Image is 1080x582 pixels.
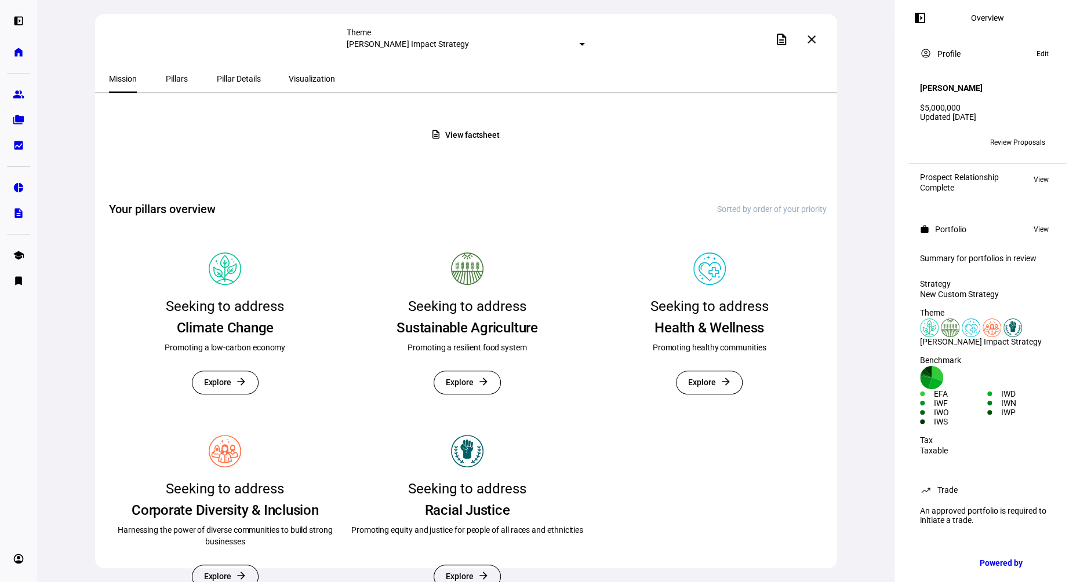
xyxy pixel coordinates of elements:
[774,32,788,46] mat-icon: description
[934,389,987,398] div: EFA
[421,124,514,147] button: View factsheet
[974,552,1063,573] a: Powered by
[920,183,999,192] div: Complete
[920,112,1054,122] div: Updated [DATE]
[408,294,526,319] div: Seeking to address
[132,501,319,519] div: Corporate Diversity & Inclusion
[397,319,537,337] div: Sustainable Agriculture
[109,75,137,83] span: Mission
[941,319,959,337] img: sustainableAgriculture.colored.svg
[478,570,489,581] mat-icon: arrow_forward
[204,371,232,394] span: Explore
[165,342,285,353] div: Promoting a low-carbon economy
[451,252,483,285] img: Pillar icon
[925,138,934,147] span: AB
[1028,222,1054,236] button: View
[934,417,987,426] div: IWS
[166,75,188,83] span: Pillars
[109,201,216,217] h2: Your pillars overview
[7,134,30,157] a: bid_landscape
[347,39,468,49] mat-select-trigger: [PERSON_NAME] Impact Strategy
[805,32,819,46] mat-icon: close
[942,138,952,147] span: DN
[920,337,1054,346] div: [PERSON_NAME] Impact Strategy
[13,553,24,565] eth-mat-symbol: account_circle
[920,446,1054,455] div: Taxable
[693,252,726,285] img: Pillar icon
[408,342,527,353] div: Promoting a resilient food system
[1031,47,1054,61] button: Edit
[109,524,342,547] div: Harnessing the power of diverse communities to build strong businesses
[209,252,241,285] img: Pillar icon
[920,103,1054,112] div: $5,000,000
[209,435,241,467] img: Pillar icon
[13,89,24,100] eth-mat-symbol: group
[13,140,24,151] eth-mat-symbol: bid_landscape
[166,477,284,501] div: Seeking to address
[688,371,716,394] span: Explore
[1001,389,1054,398] div: IWD
[446,371,474,394] span: Explore
[653,342,766,353] div: Promoting healthy communities
[7,108,30,131] a: folder_copy
[650,294,769,319] div: Seeking to address
[937,49,961,58] div: Profile
[13,182,24,193] eth-mat-symbol: pie_chart
[920,83,983,93] h4: [PERSON_NAME]
[920,47,932,59] mat-icon: account_circle
[990,133,1045,152] span: Review Proposals
[166,294,284,319] div: Seeking to address
[13,207,24,219] eth-mat-symbol: description
[192,371,259,394] button: Explore
[1001,408,1054,417] div: IWP
[934,408,987,417] div: IWO
[676,371,743,394] button: Explore
[13,275,24,287] eth-mat-symbol: bookmark
[7,83,30,106] a: group
[920,290,1054,299] div: New Custom Strategy
[920,484,932,496] mat-icon: trending_up
[920,308,1054,317] div: Theme
[235,376,247,387] mat-icon: arrow_forward
[920,435,1054,445] div: Tax
[13,15,24,27] eth-mat-symbol: left_panel_open
[920,173,999,182] div: Prospect Relationship
[920,319,939,337] img: climateChange.colored.svg
[962,319,980,337] img: healthWellness.colored.svg
[13,114,24,126] eth-mat-symbol: folder_copy
[1028,173,1054,186] button: View
[934,398,987,408] div: IWF
[13,46,24,58] eth-mat-symbol: home
[654,319,764,337] div: Health & Wellness
[913,502,1061,529] div: An approved portfolio is required to initiate a trade.
[1034,173,1049,186] span: View
[920,225,929,234] mat-icon: work
[425,501,510,519] div: Racial Justice
[235,570,247,581] mat-icon: arrow_forward
[1034,222,1049,236] span: View
[13,250,24,261] eth-mat-symbol: school
[289,75,335,83] span: Visualization
[1001,398,1054,408] div: IWN
[1003,319,1022,337] img: racialJustice.colored.svg
[478,376,489,387] mat-icon: arrow_forward
[7,41,30,64] a: home
[176,319,274,337] div: Climate Change
[920,356,1054,365] div: Benchmark
[434,371,501,394] button: Explore
[913,11,927,25] mat-icon: left_panel_open
[445,124,500,147] span: View factsheet
[920,254,1054,263] div: Summary for portfolios in review
[1037,47,1049,61] span: Edit
[937,485,958,495] div: Trade
[431,129,441,140] mat-icon: description
[981,133,1054,152] button: Review Proposals
[920,222,1054,236] eth-panel-overview-card-header: Portfolio
[717,204,827,214] div: Sorted by order of your priority
[719,376,731,387] mat-icon: arrow_forward
[920,483,1054,497] eth-panel-overview-card-header: Trade
[971,13,1004,23] div: Overview
[983,319,1001,337] img: corporateDiversity.colored.svg
[347,28,584,37] div: Theme
[7,202,30,225] a: description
